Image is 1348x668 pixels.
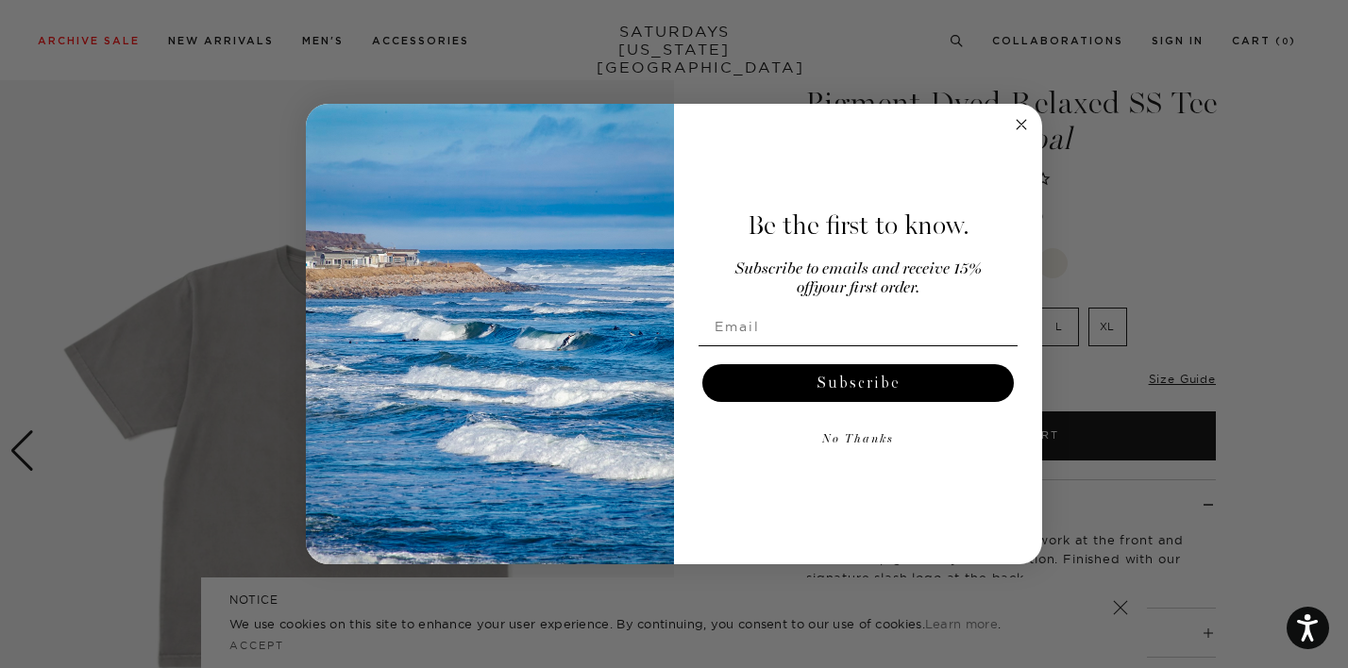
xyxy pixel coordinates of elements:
input: Email [699,308,1018,345]
button: Subscribe [702,364,1014,402]
span: Subscribe to emails and receive 15% [735,261,982,277]
span: off [797,280,814,296]
span: your first order. [814,280,919,296]
img: 125c788d-000d-4f3e-b05a-1b92b2a23ec9.jpeg [306,104,674,564]
button: No Thanks [699,421,1018,459]
span: Be the first to know. [748,209,969,242]
button: Close dialog [1010,113,1033,136]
